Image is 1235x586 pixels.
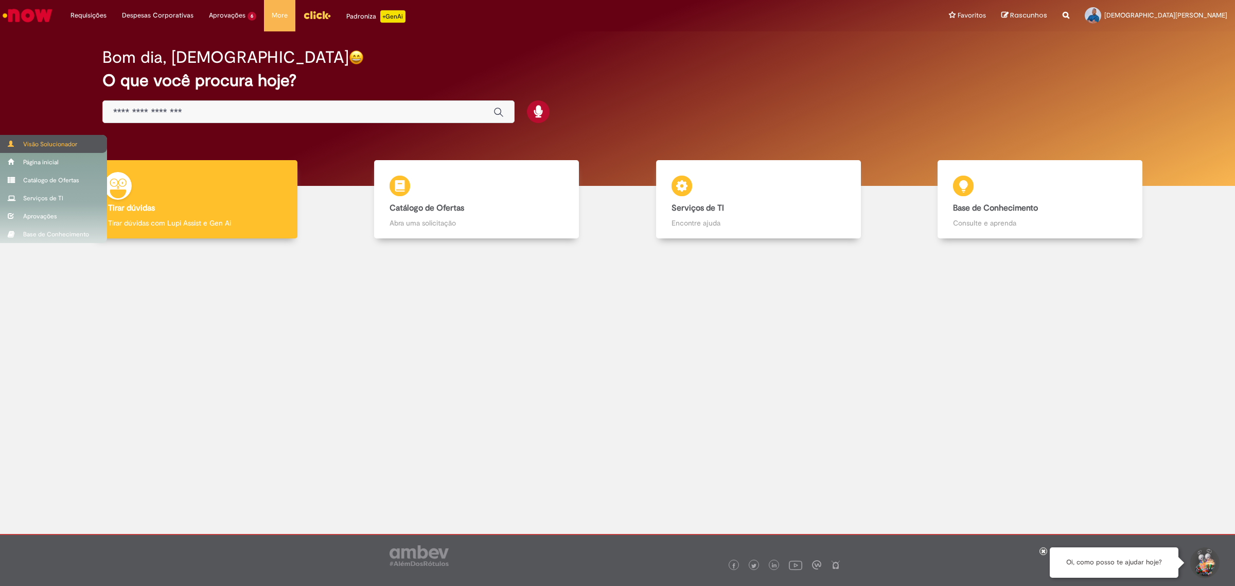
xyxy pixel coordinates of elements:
[349,50,364,65] img: happy-face.png
[209,10,245,21] span: Aprovações
[953,203,1038,213] b: Base de Conhecimento
[958,10,986,21] span: Favoritos
[380,10,405,23] p: +GenAi
[899,160,1181,239] a: Base de Conhecimento Consulte e aprenda
[70,10,107,21] span: Requisições
[672,218,845,228] p: Encontre ajuda
[672,203,724,213] b: Serviços de TI
[1050,547,1178,578] div: Oi, como posso te ajudar hoje?
[751,563,756,568] img: logo_footer_twitter.png
[102,72,1133,90] h2: O que você procura hoje?
[303,7,331,23] img: click_logo_yellow_360x200.png
[272,10,288,21] span: More
[1104,11,1227,20] span: [DEMOGRAPHIC_DATA][PERSON_NAME]
[248,12,256,21] span: 6
[1010,10,1047,20] span: Rascunhos
[390,218,563,228] p: Abra uma solicitação
[1,5,54,26] img: ServiceNow
[390,545,449,566] img: logo_footer_ambev_rotulo_gray.png
[108,203,155,213] b: Tirar dúvidas
[54,160,336,239] a: Tirar dúvidas Tirar dúvidas com Lupi Assist e Gen Ai
[390,203,464,213] b: Catálogo de Ofertas
[102,48,349,66] h2: Bom dia, [DEMOGRAPHIC_DATA]
[122,10,193,21] span: Despesas Corporativas
[772,563,777,569] img: logo_footer_linkedin.png
[731,563,736,568] img: logo_footer_facebook.png
[1189,547,1220,578] button: Iniciar Conversa de Suporte
[812,560,821,570] img: logo_footer_workplace.png
[831,560,840,570] img: logo_footer_naosei.png
[336,160,618,239] a: Catálogo de Ofertas Abra uma solicitação
[1001,11,1047,21] a: Rascunhos
[789,558,802,572] img: logo_footer_youtube.png
[346,10,405,23] div: Padroniza
[108,218,282,228] p: Tirar dúvidas com Lupi Assist e Gen Ai
[617,160,899,239] a: Serviços de TI Encontre ajuda
[953,218,1127,228] p: Consulte e aprenda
